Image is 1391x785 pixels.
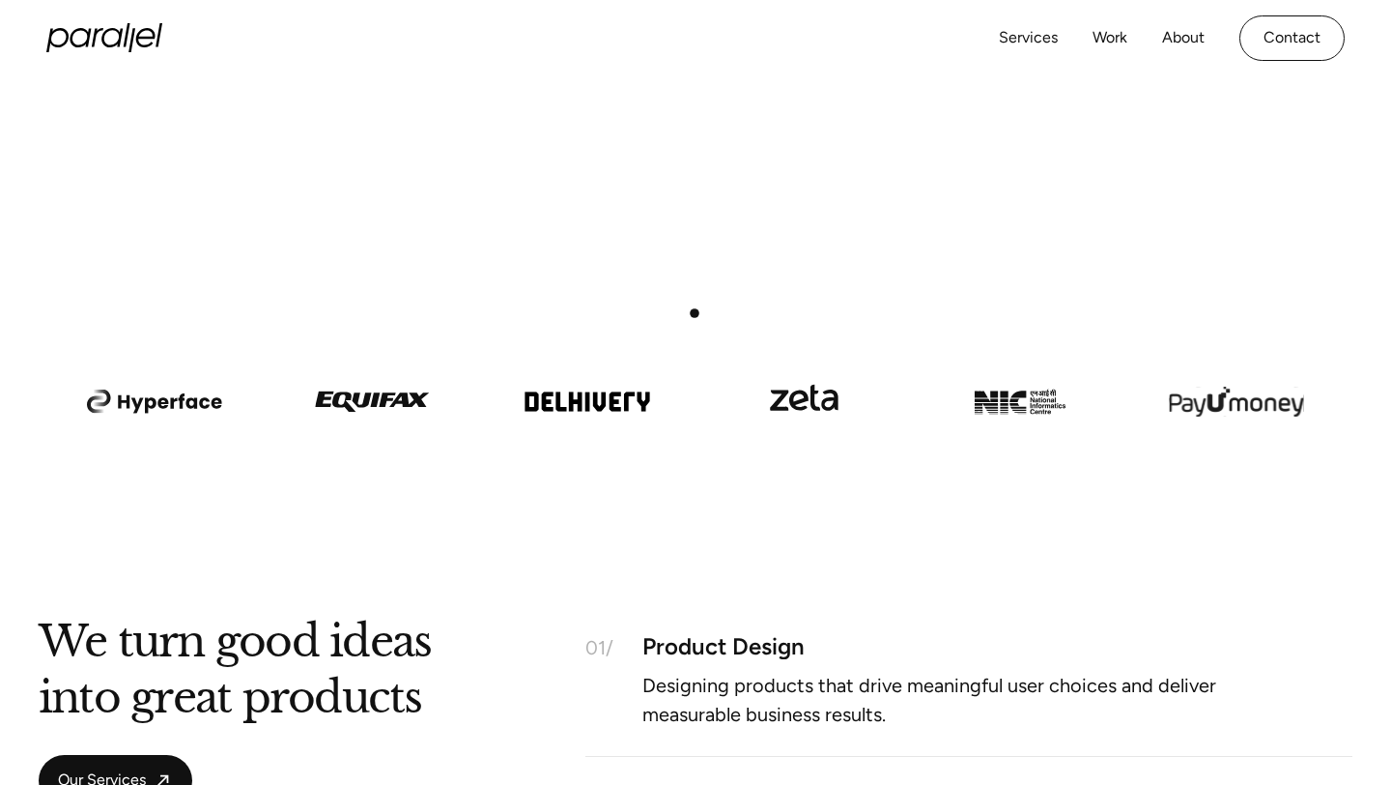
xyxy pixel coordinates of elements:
div: Product Design [642,638,1352,654]
p: Designing products that drive meaningful user choices and deliver measurable business results. [642,678,1270,720]
div: 01/ [585,638,613,657]
a: home [46,23,162,52]
a: Contact [1239,15,1345,61]
a: Work [1093,24,1127,52]
a: About [1162,24,1205,52]
a: Services [999,24,1058,52]
h2: We turn good ideas into great products [39,626,431,725]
